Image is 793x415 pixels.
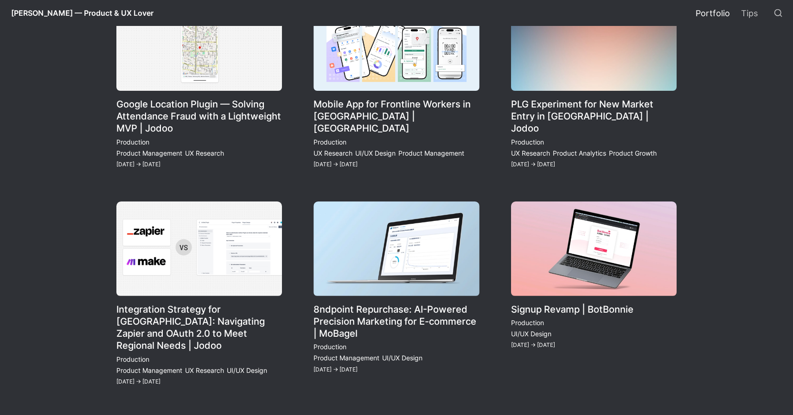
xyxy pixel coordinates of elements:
[313,201,479,387] a: 8ndpoint Repurchase: AI-Powered Precision Marketing for E-commerce | MoBagel
[11,8,153,18] span: [PERSON_NAME] — Product & UX Lover
[511,201,677,387] a: Signup Revamp | BotBonnie
[116,201,282,387] a: Integration Strategy for [GEOGRAPHIC_DATA]: Navigating Zapier and OAuth 2.0 to Meet Regional Need...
